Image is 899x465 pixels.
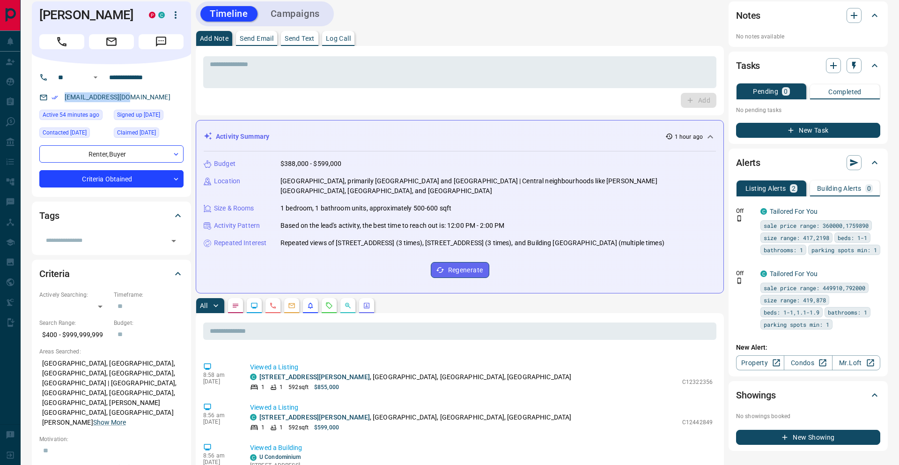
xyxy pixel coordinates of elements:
[200,6,258,22] button: Timeline
[167,234,180,247] button: Open
[280,238,664,248] p: Repeated views of [STREET_ADDRESS] (3 times), [STREET_ADDRESS] (3 times), and Building [GEOGRAPHI...
[200,302,207,309] p: All
[736,388,776,403] h2: Showings
[39,204,184,227] div: Tags
[838,233,867,242] span: beds: 1-1
[314,423,339,432] p: $599,000
[250,374,257,380] div: condos.ca
[39,327,109,343] p: $400 - $999,999,999
[250,362,713,372] p: Viewed a Listing
[39,34,84,49] span: Call
[867,185,871,192] p: 0
[261,6,329,22] button: Campaigns
[764,283,865,292] span: sale price range: 449910,792000
[114,291,184,299] p: Timeframe:
[760,208,767,215] div: condos.ca
[114,127,184,141] div: Wed Mar 03 2021
[770,208,818,215] a: Tailored For You
[259,412,571,422] p: , [GEOGRAPHIC_DATA], [GEOGRAPHIC_DATA], [GEOGRAPHIC_DATA]
[251,302,258,309] svg: Lead Browsing Activity
[770,270,818,277] a: Tailored For You
[203,452,236,459] p: 8:56 am
[250,443,713,453] p: Viewed a Building
[288,302,295,309] svg: Emails
[280,176,716,196] p: [GEOGRAPHIC_DATA], primarily [GEOGRAPHIC_DATA] and [GEOGRAPHIC_DATA] | Central neighbourhoods lik...
[117,128,156,137] span: Claimed [DATE]
[745,185,786,192] p: Listing Alerts
[39,7,135,22] h1: [PERSON_NAME]
[736,384,880,406] div: Showings
[232,302,239,309] svg: Notes
[280,423,283,432] p: 1
[314,383,339,391] p: $855,000
[363,302,370,309] svg: Agent Actions
[269,302,277,309] svg: Calls
[39,266,70,281] h2: Criteria
[736,269,755,277] p: Off
[39,435,184,443] p: Motivation:
[682,378,713,386] p: C12322356
[682,418,713,427] p: C12442849
[203,378,236,385] p: [DATE]
[149,12,155,18] div: property.ca
[431,262,489,278] button: Regenerate
[39,319,109,327] p: Search Range:
[307,302,314,309] svg: Listing Alerts
[736,430,880,445] button: New Showing
[285,35,315,42] p: Send Text
[736,343,880,352] p: New Alert:
[736,412,880,420] p: No showings booked
[344,302,352,309] svg: Opportunities
[325,302,333,309] svg: Requests
[214,221,260,231] p: Activity Pattern
[261,423,265,432] p: 1
[259,372,571,382] p: , [GEOGRAPHIC_DATA], [GEOGRAPHIC_DATA], [GEOGRAPHIC_DATA]
[203,419,236,425] p: [DATE]
[764,245,803,255] span: bathrooms: 1
[675,133,703,141] p: 1 hour ago
[39,110,109,123] div: Wed Oct 15 2025
[280,159,342,169] p: $388,000 - $599,000
[90,72,101,83] button: Open
[828,307,867,317] span: bathrooms: 1
[760,270,767,277] div: condos.ca
[52,94,58,101] svg: Email Verified
[65,93,170,101] a: [EMAIL_ADDRESS][DOMAIN_NAME]
[200,35,228,42] p: Add Note
[259,373,370,381] a: [STREET_ADDRESS][PERSON_NAME]
[39,170,184,187] div: Criteria Obtained
[764,221,869,230] span: sale price range: 360000,1759890
[736,151,880,174] div: Alerts
[250,403,713,412] p: Viewed a Listing
[736,155,760,170] h2: Alerts
[736,58,760,73] h2: Tasks
[764,233,829,242] span: size range: 417,2198
[39,347,184,356] p: Areas Searched:
[736,4,880,27] div: Notes
[216,132,269,142] p: Activity Summary
[736,32,880,41] p: No notes available
[811,245,877,255] span: parking spots min: 1
[817,185,862,192] p: Building Alerts
[736,215,743,222] svg: Push Notification Only
[736,8,760,23] h2: Notes
[43,110,99,120] span: Active 54 minutes ago
[736,54,880,77] div: Tasks
[736,207,755,215] p: Off
[280,383,283,391] p: 1
[250,414,257,420] div: condos.ca
[240,35,273,42] p: Send Email
[214,203,254,213] p: Size & Rooms
[764,295,826,305] span: size range: 419,878
[43,128,87,137] span: Contacted [DATE]
[39,262,184,285] div: Criteria
[784,355,832,370] a: Condos
[792,185,796,192] p: 2
[214,159,236,169] p: Budget
[280,221,504,231] p: Based on the lead's activity, the best time to reach out is: 12:00 PM - 2:00 PM
[114,319,184,327] p: Budget:
[326,35,351,42] p: Log Call
[753,88,778,95] p: Pending
[214,238,266,248] p: Repeated Interest
[764,307,819,317] span: beds: 1-1,1.1-1.9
